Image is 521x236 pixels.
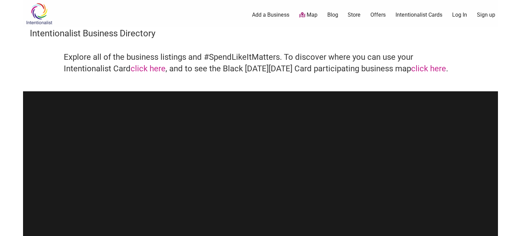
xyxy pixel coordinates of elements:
a: Blog [327,11,338,19]
a: Intentionalist Cards [395,11,442,19]
img: Intentionalist [23,3,55,25]
h3: Intentionalist Business Directory [30,27,491,39]
a: Store [348,11,361,19]
a: click here [411,64,446,73]
a: Sign up [477,11,495,19]
a: click here [131,64,166,73]
a: Offers [370,11,386,19]
a: Map [299,11,317,19]
a: Add a Business [252,11,289,19]
h4: Explore all of the business listings and #SpendLikeItMatters. To discover where you can use your ... [64,52,457,74]
a: Log In [452,11,467,19]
